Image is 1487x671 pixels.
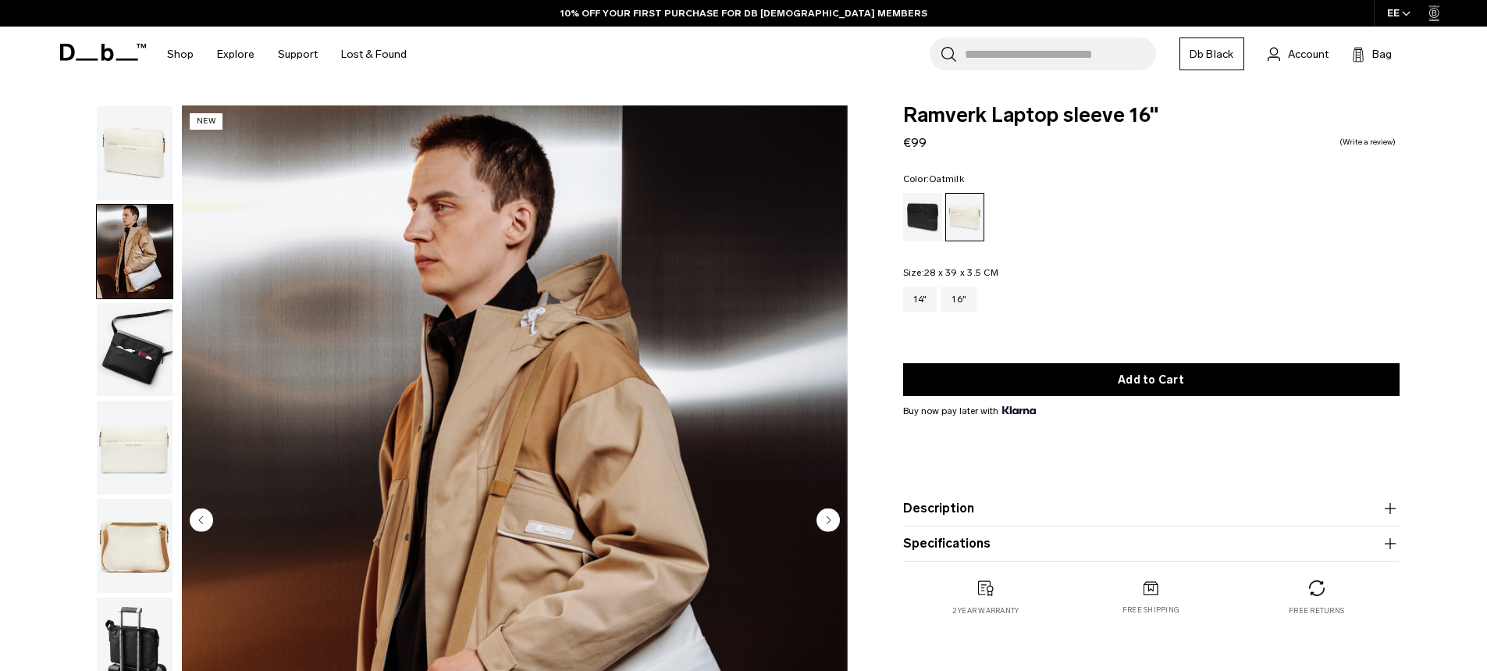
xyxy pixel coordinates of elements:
[1288,46,1329,62] span: Account
[560,6,927,20] a: 10% OFF YOUR FIRST PURCHASE FOR DB [DEMOGRAPHIC_DATA] MEMBERS
[1122,605,1179,616] p: Free shipping
[945,193,984,241] a: Oatmilk
[903,499,1400,518] button: Description
[155,27,418,82] nav: Main Navigation
[1179,37,1244,70] a: Db Black
[341,27,407,82] a: Lost & Found
[1352,45,1392,63] button: Bag
[97,499,173,593] img: Ramverk Laptop sleeve 16" Oatmilk
[903,105,1400,126] span: Ramverk Laptop sleeve 16"
[903,135,927,150] span: €99
[190,508,213,534] button: Previous slide
[941,287,977,312] a: 16"
[97,106,173,200] img: Ramverk Laptop sleeve 16" Oatmilk
[278,27,318,82] a: Support
[96,204,173,299] button: Ramverk Laptop sleeve 16" Oatmilk
[96,105,173,201] button: Ramverk Laptop sleeve 16" Oatmilk
[1002,406,1036,414] img: {"height" => 20, "alt" => "Klarna"}
[903,268,998,277] legend: Size:
[1372,46,1392,62] span: Bag
[929,173,964,184] span: Oatmilk
[903,287,937,312] a: 14"
[903,363,1400,396] button: Add to Cart
[903,174,964,184] legend: Color:
[190,113,223,130] p: New
[903,193,942,241] a: Black Out
[96,302,173,398] button: Ramverk Laptop sleeve 16" Oatmilk
[1339,138,1396,146] a: Write a review
[1268,45,1329,63] a: Account
[903,404,1036,418] span: Buy now pay later with
[167,27,194,82] a: Shop
[952,605,1019,616] p: 2 year warranty
[1289,605,1344,616] p: Free returns
[816,508,840,534] button: Next slide
[217,27,254,82] a: Explore
[97,303,173,397] img: Ramverk Laptop sleeve 16" Oatmilk
[924,267,998,278] span: 28 x 39 x 3.5 CM
[97,401,173,494] img: Ramverk Laptop sleeve 16" Oatmilk
[96,498,173,594] button: Ramverk Laptop sleeve 16" Oatmilk
[97,205,173,298] img: Ramverk Laptop sleeve 16" Oatmilk
[96,400,173,495] button: Ramverk Laptop sleeve 16" Oatmilk
[903,534,1400,553] button: Specifications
